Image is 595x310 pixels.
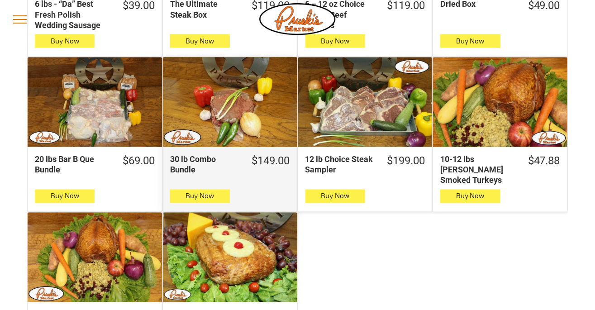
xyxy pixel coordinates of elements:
span: Buy Now [186,192,214,200]
div: $47.88 [528,154,560,168]
button: Buy Now [35,190,95,203]
div: $69.00 [123,154,155,168]
span: Buy Now [321,37,349,45]
a: $69.0020 lbs Bar B Que Bundle [28,154,162,176]
button: Buy Now [170,190,230,203]
span: Buy Now [321,192,349,200]
span: Buy Now [456,37,485,45]
a: 10-12 lbs Pruski&#39;s Smoked Turkeys [433,57,567,147]
div: $149.00 [252,154,290,168]
div: $199.00 [387,154,425,168]
button: menu [8,8,32,31]
span: Buy Now [186,37,214,45]
a: $199.0012 lb Choice Steak Sampler [298,154,433,176]
div: 20 lbs Bar B Que Bundle [35,154,110,176]
a: 30 lb Combo Bundle [163,57,297,147]
button: Buy Now [170,34,230,48]
button: Buy Now [440,190,500,203]
div: 12 lb Choice Steak Sampler [305,154,375,176]
a: $47.8810-12 lbs [PERSON_NAME] Smoked Turkeys [433,154,567,186]
div: 30 lb Combo Bundle [170,154,240,176]
div: 10-12 lbs [PERSON_NAME] Smoked Turkeys [440,154,516,186]
a: 12-14 lbs Pruski&#39;s Smoked Turkeys [28,213,162,302]
button: Buy Now [305,190,365,203]
a: 20 lbs Bar B Que Bundle [28,57,162,147]
span: Buy Now [51,37,79,45]
button: Buy Now [35,34,95,48]
button: Buy Now [440,34,500,48]
span: Buy Now [456,192,485,200]
a: 6 lbs. Boneless Ham [163,213,297,302]
button: Buy Now [305,34,365,48]
a: 12 lb Choice Steak Sampler [298,57,433,147]
a: $149.0030 lb Combo Bundle [163,154,297,176]
span: Buy Now [51,192,79,200]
